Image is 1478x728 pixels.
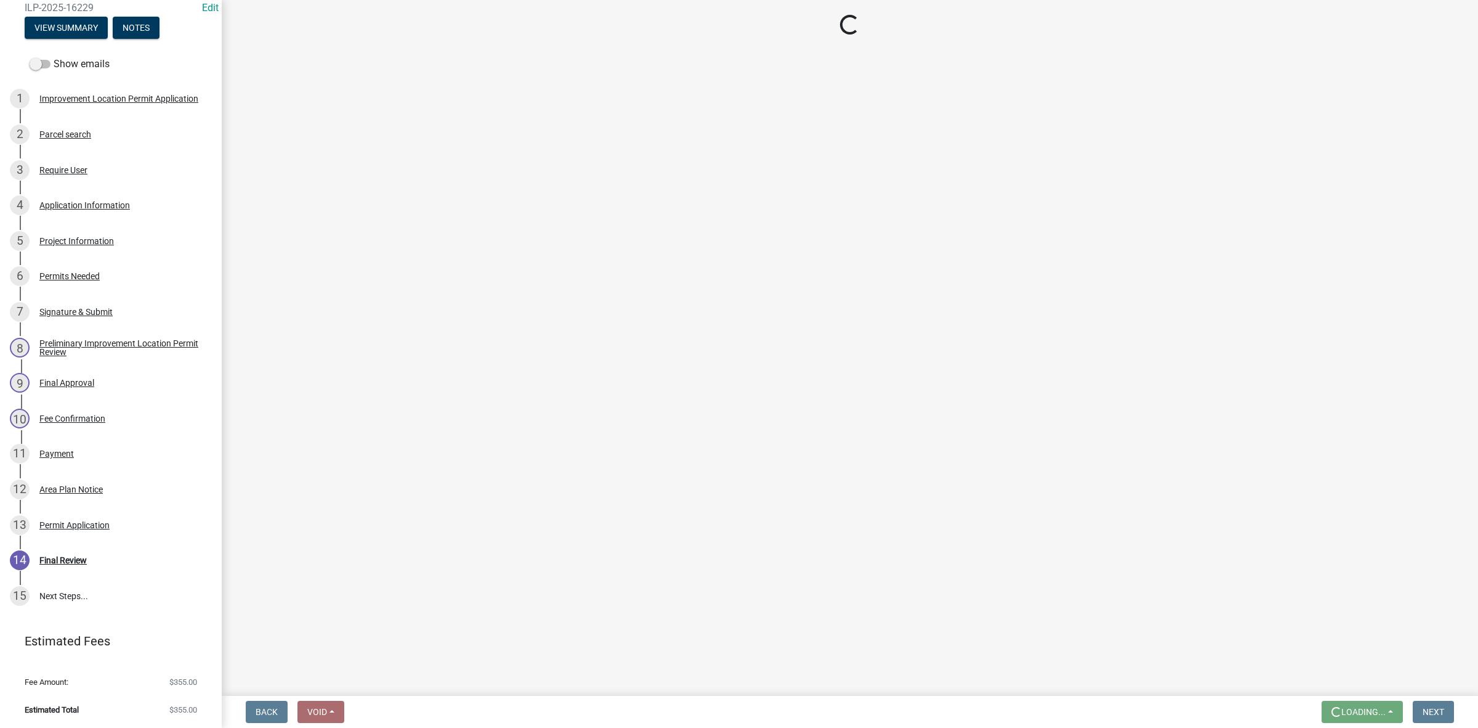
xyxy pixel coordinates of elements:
wm-modal-confirm: Summary [25,23,108,33]
span: ILP-2025-16229 [25,2,197,14]
div: Fee Confirmation [39,414,105,423]
div: 9 [10,373,30,393]
button: Loading... [1322,701,1403,723]
div: Area Plan Notice [39,485,103,494]
div: 11 [10,444,30,464]
span: Fee Amount: [25,678,68,686]
span: Estimated Total [25,706,79,714]
div: 8 [10,338,30,358]
button: Notes [113,17,160,39]
div: Permits Needed [39,272,100,280]
button: Void [297,701,344,723]
wm-modal-confirm: Edit Application Number [202,2,219,14]
div: 6 [10,266,30,286]
button: Next [1413,701,1454,723]
span: Loading... [1341,707,1386,717]
div: Payment [39,449,74,458]
span: $355.00 [169,678,197,686]
button: View Summary [25,17,108,39]
div: 7 [10,302,30,322]
div: Permit Application [39,521,110,530]
span: Back [256,707,278,717]
div: 4 [10,195,30,215]
div: Signature & Submit [39,308,113,316]
div: 15 [10,586,30,606]
div: Preliminary Improvement Location Permit Review [39,339,202,356]
div: Parcel search [39,130,91,139]
label: Show emails [30,57,110,72]
div: Final Approval [39,378,94,387]
div: 2 [10,125,30,144]
div: 3 [10,160,30,180]
div: Project Information [39,237,114,245]
wm-modal-confirm: Notes [113,23,160,33]
div: 14 [10,550,30,570]
div: 1 [10,89,30,108]
button: Back [246,701,288,723]
div: 10 [10,409,30,428]
div: Final Review [39,556,87,565]
span: Void [307,707,327,717]
div: Application Information [39,201,130,210]
div: 5 [10,231,30,251]
div: 13 [10,515,30,535]
a: Estimated Fees [10,629,202,653]
span: Next [1423,707,1444,717]
div: 12 [10,480,30,499]
div: Require User [39,166,87,174]
span: $355.00 [169,706,197,714]
div: Improvement Location Permit Application [39,94,198,103]
a: Edit [202,2,219,14]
